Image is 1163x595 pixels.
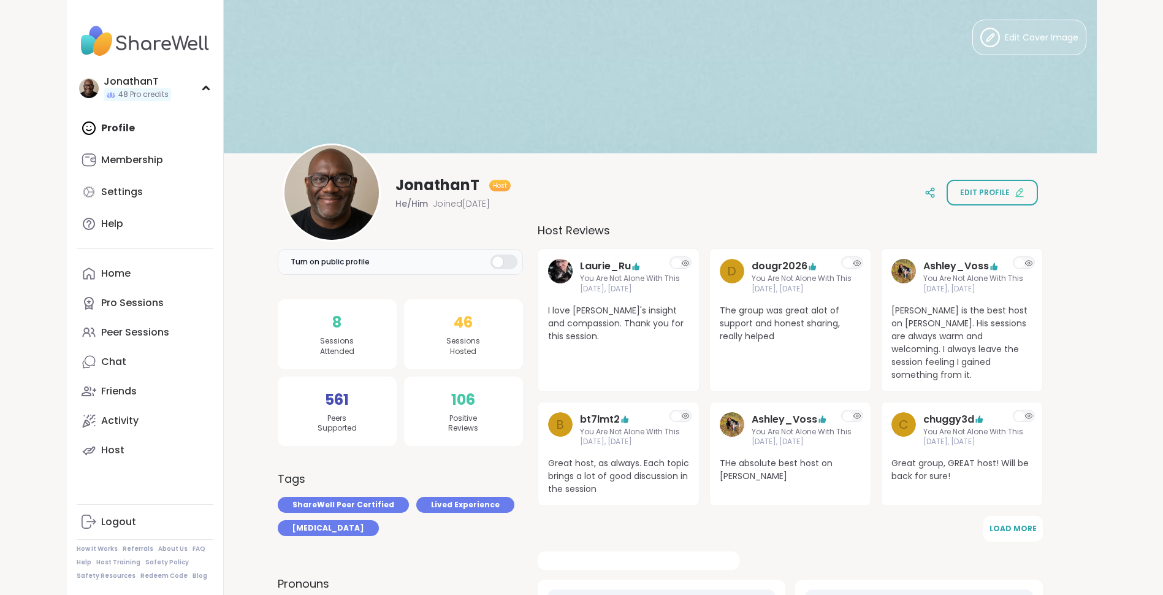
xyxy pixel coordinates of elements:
span: [DATE], [DATE] [580,284,680,294]
span: c [899,415,909,434]
a: Friends [77,377,213,406]
a: Logout [77,507,213,537]
span: Edit Cover Image [1005,31,1078,44]
span: [MEDICAL_DATA] [292,523,364,534]
div: Pro Sessions [101,296,164,310]
a: Redeem Code [140,572,188,580]
div: Peer Sessions [101,326,169,339]
a: Help [77,209,213,239]
span: Great group, GREAT host! Will be back for sure! [891,457,1032,483]
span: 46 [454,312,473,334]
a: bt7lmt2 [580,412,620,427]
span: Edit profile [960,187,1010,198]
span: You Are Not Alone With This [923,427,1023,437]
div: Membership [101,153,163,167]
div: Help [101,217,123,231]
span: Host [493,181,507,190]
span: [PERSON_NAME] is the best host on [PERSON_NAME]. His sessions are always warm and welcoming. I al... [891,304,1032,382]
span: Joined [DATE] [433,198,490,210]
img: JonathanT [284,145,379,240]
span: 8 [332,312,341,334]
span: Great host, as always. Each topic brings a lot of good discussion in the session [548,457,689,496]
div: Home [101,267,131,280]
span: 561 [325,389,349,411]
span: Turn on public profile [291,256,370,267]
a: Home [77,259,213,288]
a: chuggy3d [923,412,974,427]
a: Laurie_Ru [580,259,631,274]
span: You Are Not Alone With This [752,274,852,284]
span: Positive Reviews [448,413,478,434]
a: d [720,259,744,294]
span: You Are Not Alone With This [580,274,680,284]
button: Load More [983,516,1043,542]
span: b [556,415,564,434]
img: Ashley_Voss [891,259,916,283]
span: 106 [451,389,475,411]
span: The group was great alot of support and honest sharing, really helped [720,304,861,343]
a: Ashley_Voss [752,412,817,427]
span: He/Him [395,198,428,210]
a: Host Training [96,558,140,567]
button: Edit Cover Image [972,20,1086,55]
span: You Are Not Alone With This [580,427,680,437]
a: Safety Resources [77,572,135,580]
a: Peer Sessions [77,318,213,347]
span: [DATE], [DATE] [752,437,852,447]
span: Sessions Attended [320,336,354,357]
span: [DATE], [DATE] [923,437,1023,447]
span: Load More [990,523,1037,534]
a: Host [77,436,213,465]
span: [DATE], [DATE] [752,284,852,294]
span: ShareWell Peer Certified [292,499,394,510]
a: Help [77,558,91,567]
a: Activity [77,406,213,436]
div: Logout [101,515,136,529]
span: [DATE], [DATE] [923,284,1023,294]
a: c [891,412,916,448]
a: b [548,412,573,448]
span: I love [PERSON_NAME]'s insight and compassion. Thank you for this session. [548,304,689,343]
span: 48 Pro credits [118,90,169,100]
label: Pronouns [278,575,523,592]
a: Safety Policy [145,558,189,567]
a: Ashley_Voss [923,259,989,274]
div: Activity [101,414,139,428]
a: Ashley_Voss [720,412,744,448]
span: You Are Not Alone With This [923,274,1023,284]
div: JonathanT [104,75,171,88]
img: Laurie_Ru [548,259,573,283]
a: Laurie_Ru [548,259,573,294]
div: Chat [101,355,126,369]
img: JonathanT [79,79,99,98]
span: THe absolute best host on [PERSON_NAME] [720,457,861,483]
a: Chat [77,347,213,377]
a: About Us [158,545,188,553]
a: Pro Sessions [77,288,213,318]
button: Edit profile [947,180,1038,205]
span: d [727,262,736,280]
a: FAQ [193,545,205,553]
div: Settings [101,185,143,199]
span: Peers Supported [318,413,357,434]
img: Ashley_Voss [720,412,744,437]
div: Friends [101,385,137,398]
a: Referrals [123,545,153,553]
a: Blog [193,572,207,580]
a: How It Works [77,545,118,553]
span: You Are Not Alone With This [752,427,852,437]
a: Ashley_Voss [891,259,916,294]
a: Membership [77,145,213,175]
div: Host [101,443,124,457]
span: Lived Experience [431,499,500,510]
span: JonathanT [395,175,479,195]
span: Sessions Hosted [446,336,480,357]
span: [DATE], [DATE] [580,437,680,447]
a: Settings [77,177,213,207]
h3: Tags [278,470,305,487]
a: dougr2026 [752,259,807,274]
img: ShareWell Nav Logo [77,20,213,63]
